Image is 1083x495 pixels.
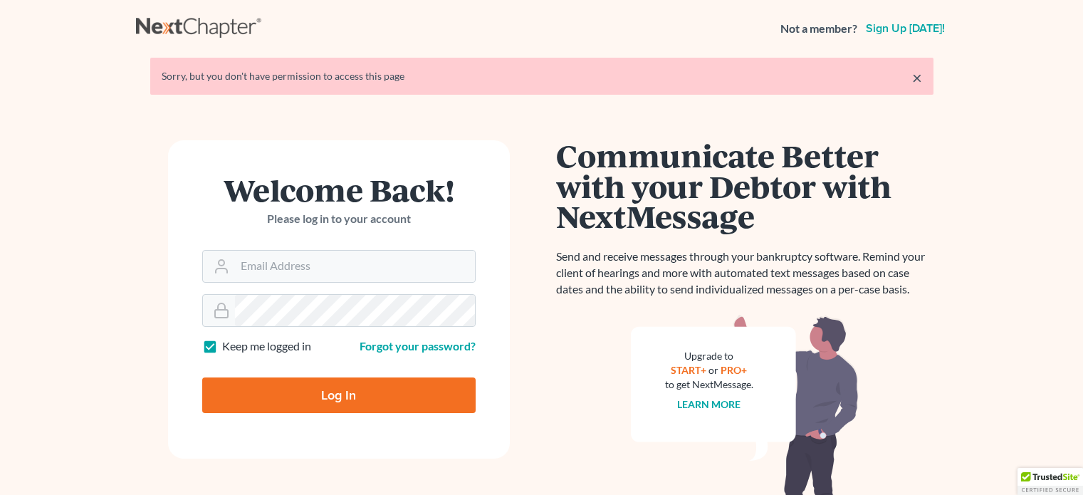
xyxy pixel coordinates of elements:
[912,69,922,86] a: ×
[162,69,922,83] div: Sorry, but you don't have permission to access this page
[671,364,706,376] a: START+
[222,338,311,355] label: Keep me logged in
[665,377,753,392] div: to get NextMessage.
[721,364,747,376] a: PRO+
[1017,468,1083,495] div: TrustedSite Certified
[556,249,933,298] p: Send and receive messages through your bankruptcy software. Remind your client of hearings and mo...
[863,23,948,34] a: Sign up [DATE]!
[677,398,741,410] a: Learn more
[202,377,476,413] input: Log In
[708,364,718,376] span: or
[665,349,753,363] div: Upgrade to
[360,339,476,353] a: Forgot your password?
[780,21,857,37] strong: Not a member?
[202,211,476,227] p: Please log in to your account
[202,174,476,205] h1: Welcome Back!
[235,251,475,282] input: Email Address
[556,140,933,231] h1: Communicate Better with your Debtor with NextMessage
